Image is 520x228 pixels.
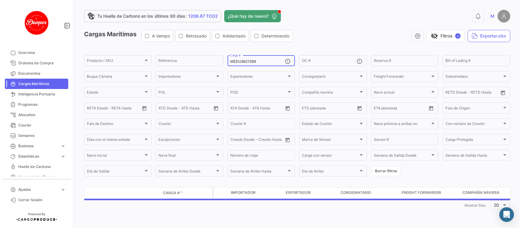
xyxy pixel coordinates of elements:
[158,138,215,143] span: Excepciones
[302,138,359,143] span: Marca de Sensor
[261,33,289,39] span: Determinando
[490,13,494,19] span: M
[182,107,207,111] input: ATD Hasta
[87,123,143,127] span: País de Destino
[228,13,269,19] span: ¿Qué hay de nuevo?
[186,33,207,39] span: Retrasado
[224,10,281,22] button: ¿Qué hay de nuevo?
[494,202,499,208] span: 20
[87,75,143,80] span: Buque Cámara
[158,123,215,127] span: Courier
[445,123,502,127] span: Con número de Courier
[87,59,143,64] span: Producto / SKU
[140,104,149,113] button: Open calendar
[212,30,249,42] button: Adelantado
[158,91,215,95] span: POL
[5,79,68,89] a: Cargas Marítimas
[461,91,486,95] input: Hasta
[445,107,502,111] span: País de Origen
[102,107,127,111] input: Hasta
[445,138,502,143] span: Carga Protegida
[302,107,313,111] input: Desde
[401,190,441,195] span: Freight Forwarder
[460,187,515,198] datatable-header-cell: Compañía naviera
[341,190,371,195] span: Consignatario
[163,190,180,196] span: Carga #
[286,190,311,195] span: Exportador
[97,191,112,195] datatable-header-cell: Modo de Transporte
[228,187,283,198] datatable-header-cell: Importador
[230,138,254,143] input: Creado Desde
[5,110,68,120] a: Allocation
[18,60,66,66] span: Órdenes de Compra
[302,170,359,174] span: Día de Arribo
[462,190,500,195] span: Compañía naviera
[60,154,66,159] span: expand_more
[445,75,502,80] span: Stakeholders
[399,187,460,198] datatable-header-cell: Freight Forwarder
[283,104,292,113] button: Open calendar
[112,191,161,195] datatable-header-cell: Estado de Envio
[426,104,436,113] button: Open calendar
[5,58,68,68] a: Órdenes de Compra
[158,107,178,111] input: ATD Desde
[374,75,430,80] span: Freight Forwarder
[213,187,228,198] datatable-header-cell: Carga Protegida
[18,187,58,192] span: Ajustes
[302,91,359,95] span: Compañía naviera
[374,91,430,95] span: Nave actual
[5,162,68,172] a: Huella de Carbono
[468,30,510,42] button: Exportar.xlsx
[230,91,287,95] span: POD
[18,112,66,118] span: Allocation
[97,13,186,19] span: Tu Huella de Carbono en los últimos 90 días:
[87,170,143,174] span: Día de Salida
[283,135,292,144] button: Open calendar
[18,154,58,159] span: Estadísticas
[87,154,143,159] span: Nave inicial
[338,187,399,198] datatable-header-cell: Consignatario
[5,68,68,79] a: Documentos
[431,32,438,40] span: visibility_off
[230,75,287,80] span: Exportadores
[84,10,221,22] a: Tu Huella de Carbono en los últimos 90 días:1208.87 TCO2
[427,30,465,42] button: visibility_offFiltros✓
[253,107,278,111] input: ATA Hasta
[18,123,66,128] span: Courier
[158,154,215,159] span: Nave final
[371,166,401,176] button: Borrar filtros
[302,154,359,159] span: Carga con sensor
[317,107,342,111] input: Hasta
[231,190,256,195] span: Importador
[21,7,52,38] img: danper-logo.png
[161,188,197,198] datatable-header-cell: Carga #
[60,174,66,180] span: expand_more
[142,30,173,42] button: A tiempo
[251,30,292,42] button: Determinando
[152,33,170,39] span: A tiempo
[188,13,218,19] span: 1208.87 TCO2
[18,197,66,203] span: Cerrar Sesión
[5,89,68,99] a: Inteligencia Portuaria
[499,207,514,222] div: Abrir Intercom Messenger
[18,102,66,107] span: Programas
[5,48,68,58] a: Overview
[18,71,66,76] span: Documentos
[175,30,210,42] button: Retrasado
[498,88,508,97] button: Open calendar
[87,91,143,95] span: Estado
[60,143,66,149] span: expand_more
[455,33,461,39] span: ✓
[374,123,430,127] span: Nave próxima a arribar en
[197,191,212,195] datatable-header-cell: Póliza
[158,75,215,80] span: Importadores
[374,154,430,159] span: Semana de Salida Desde
[302,123,359,127] span: Estado de Courier
[18,174,58,180] span: Herramientas Financieras
[18,50,66,55] span: Overview
[497,10,510,23] img: placeholder-user.png
[18,133,66,138] span: Sensores
[18,164,66,169] span: Huella de Carbono
[222,33,246,39] span: Adelantado
[445,91,456,95] input: Desde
